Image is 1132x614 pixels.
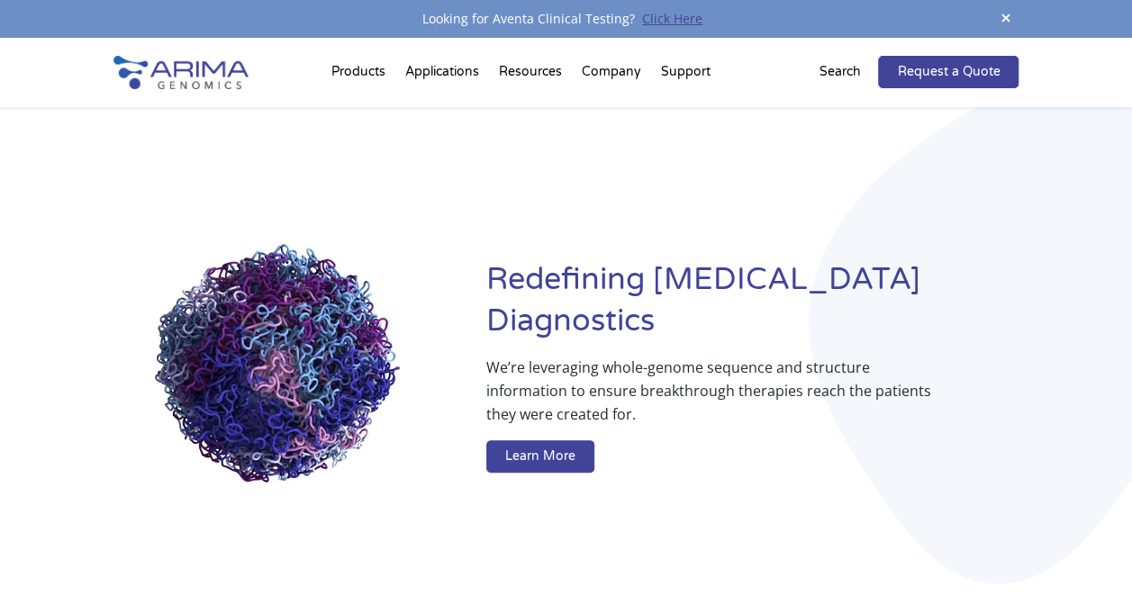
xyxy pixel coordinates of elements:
p: We’re leveraging whole-genome sequence and structure information to ensure breakthrough therapies... [486,356,946,440]
p: Search [819,60,860,84]
a: Click Here [635,10,710,27]
div: Looking for Aventa Clinical Testing? [113,7,1019,31]
img: Arima-Genomics-logo [113,56,249,89]
h1: Redefining [MEDICAL_DATA] Diagnostics [486,259,1019,356]
a: Learn More [486,440,594,473]
a: Request a Quote [878,56,1019,88]
iframe: Chat Widget [1042,528,1132,614]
